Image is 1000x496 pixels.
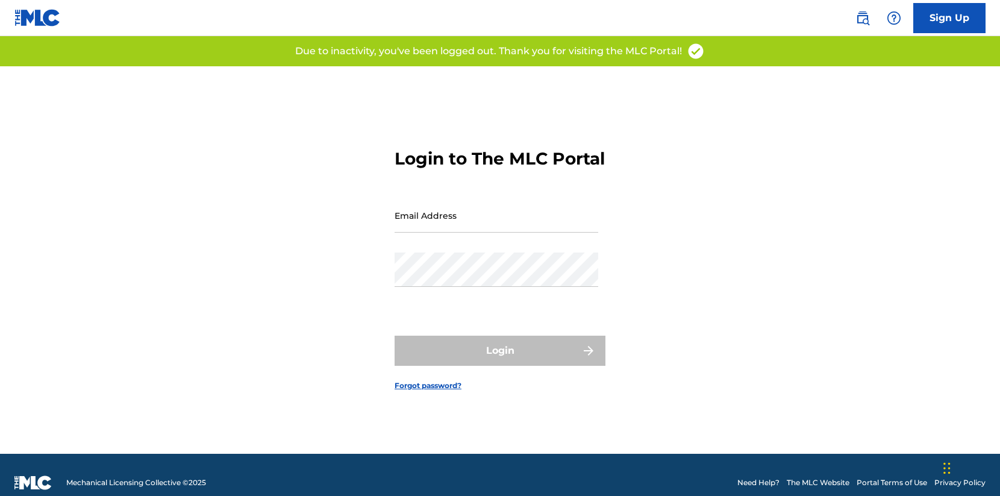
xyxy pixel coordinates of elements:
[295,44,682,58] p: Due to inactivity, you've been logged out. Thank you for visiting the MLC Portal!
[395,380,461,391] a: Forgot password?
[855,11,870,25] img: search
[940,438,1000,496] iframe: Chat Widget
[857,477,927,488] a: Portal Terms of Use
[787,477,849,488] a: The MLC Website
[66,477,206,488] span: Mechanical Licensing Collective © 2025
[395,148,605,169] h3: Login to The MLC Portal
[943,450,951,486] div: Drag
[851,6,875,30] a: Public Search
[913,3,986,33] a: Sign Up
[737,477,780,488] a: Need Help?
[14,9,61,27] img: MLC Logo
[887,11,901,25] img: help
[687,42,705,60] img: access
[882,6,906,30] div: Help
[934,477,986,488] a: Privacy Policy
[14,476,52,490] img: logo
